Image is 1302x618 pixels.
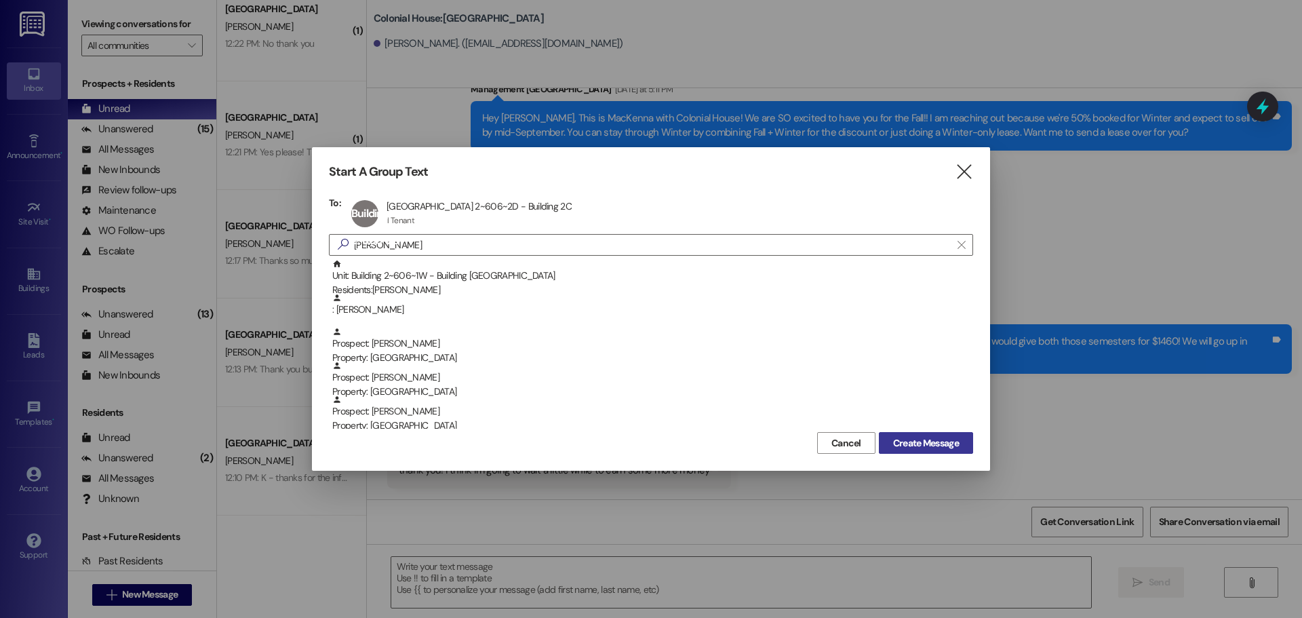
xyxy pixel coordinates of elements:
div: Property: [GEOGRAPHIC_DATA] [332,351,973,365]
i:  [958,239,965,250]
div: Prospect: [PERSON_NAME]Property: [GEOGRAPHIC_DATA] [329,361,973,395]
span: Create Message [893,436,959,450]
div: Prospect: [PERSON_NAME]Property: [GEOGRAPHIC_DATA] [329,327,973,361]
div: Residents: [PERSON_NAME] [332,283,973,297]
h3: Start A Group Text [329,164,428,180]
span: Cancel [831,436,861,450]
button: Clear text [951,235,972,255]
div: : [PERSON_NAME] [332,293,973,317]
div: Property: [GEOGRAPHIC_DATA] [332,385,973,399]
button: Create Message [879,432,973,454]
div: Unit: Building 2~606~1W - Building [GEOGRAPHIC_DATA] [332,259,973,298]
div: Prospect: [PERSON_NAME] [332,327,973,366]
div: Prospect: [PERSON_NAME] [332,361,973,400]
button: Cancel [817,432,875,454]
div: [GEOGRAPHIC_DATA] 2~606~2D - Building 2C [387,200,572,212]
div: Unit: Building 2~606~1W - Building [GEOGRAPHIC_DATA]Residents:[PERSON_NAME] [329,259,973,293]
div: : [PERSON_NAME] [329,293,973,327]
i:  [332,237,354,252]
div: 1 Tenant [387,215,414,226]
h3: To: [329,197,341,209]
span: Building 2~606~2D [351,206,400,248]
div: Prospect: [PERSON_NAME]Property: [GEOGRAPHIC_DATA] [329,395,973,429]
i:  [955,165,973,179]
div: Property: [GEOGRAPHIC_DATA] [332,419,973,433]
div: Prospect: [PERSON_NAME] [332,395,973,433]
input: Search for any contact or apartment [354,235,951,254]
